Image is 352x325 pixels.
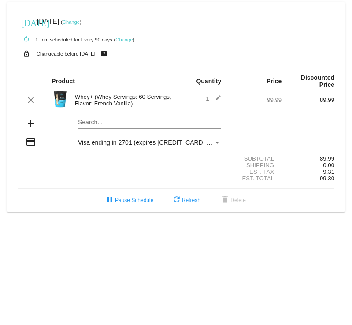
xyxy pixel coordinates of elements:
img: Image-1-Carousel-Whey-5lb-Vanilla-no-badge-Transp.png [52,90,69,108]
small: ( ) [61,19,82,25]
a: Change [115,37,133,42]
mat-icon: [DATE] [21,17,32,27]
small: Changeable before [DATE] [37,51,96,56]
strong: Price [267,78,282,85]
div: Subtotal [229,155,282,162]
span: 99.30 [320,175,334,182]
mat-icon: lock_open [21,48,32,60]
div: 99.99 [229,97,282,103]
small: 1 item scheduled for Every 90 days [18,37,112,42]
span: 9.31 [323,168,334,175]
strong: Product [52,78,75,85]
strong: Discounted Price [301,74,334,88]
button: Pause Schedule [97,192,160,208]
span: Refresh [171,197,200,203]
span: Pause Schedule [104,197,153,203]
a: Change [63,19,80,25]
div: Whey+ (Whey Servings: 60 Servings, Flavor: French Vanilla) [70,93,176,107]
button: Refresh [164,192,207,208]
span: Visa ending in 2701 (expires [CREDIT_CARD_DATA]) [78,139,226,146]
span: 0.00 [323,162,334,168]
div: Est. Tax [229,168,282,175]
mat-icon: add [26,118,36,129]
mat-icon: live_help [99,48,109,60]
small: ( ) [114,37,135,42]
div: Shipping [229,162,282,168]
input: Search... [78,119,221,126]
mat-icon: credit_card [26,137,36,147]
mat-icon: edit [211,95,221,105]
mat-icon: refresh [171,195,182,205]
span: Delete [220,197,246,203]
div: 89.99 [282,155,334,162]
mat-icon: delete [220,195,230,205]
mat-select: Payment Method [78,139,221,146]
button: Delete [213,192,253,208]
span: 1 [206,95,221,102]
div: Est. Total [229,175,282,182]
mat-icon: clear [26,95,36,105]
mat-icon: autorenew [21,34,32,45]
mat-icon: pause [104,195,115,205]
div: 89.99 [282,97,334,103]
strong: Quantity [196,78,221,85]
